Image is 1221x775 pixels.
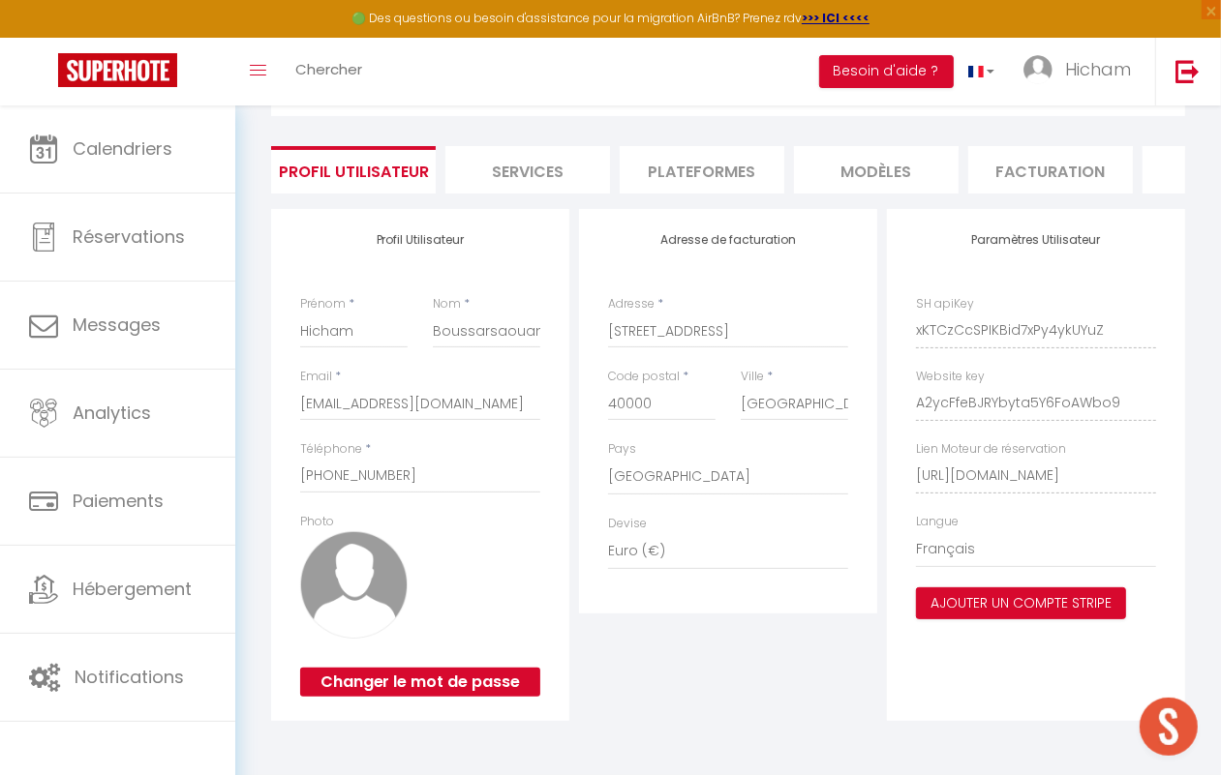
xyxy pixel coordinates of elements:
[300,440,362,459] label: Téléphone
[300,668,540,697] button: Changer le mot de passe
[608,368,680,386] label: Code postal
[271,146,436,194] li: Profil Utilisateur
[300,368,332,386] label: Email
[1009,38,1155,105] a: ... Hicham
[802,10,870,26] a: >>> ICI <<<<
[73,224,185,249] span: Réservations
[300,513,334,531] label: Photo
[73,136,172,161] span: Calendriers
[608,440,636,459] label: Pays
[300,295,346,313] label: Prénom
[1023,55,1053,84] img: ...
[916,513,959,531] label: Langue
[1175,59,1200,83] img: logout
[58,53,177,87] img: Super Booking
[300,233,540,247] h4: Profil Utilisateur
[73,577,192,601] span: Hébergement
[1140,698,1198,756] div: Ouvrir le chat
[916,368,985,386] label: Website key
[300,531,408,639] img: avatar.png
[620,146,784,194] li: Plateformes
[916,233,1156,247] h4: Paramètres Utilisateur
[608,515,647,533] label: Devise
[73,401,151,425] span: Analytics
[281,38,377,105] a: Chercher
[916,440,1066,459] label: Lien Moteur de réservation
[433,295,461,313] label: Nom
[73,313,161,337] span: Messages
[968,146,1133,194] li: Facturation
[1065,57,1131,81] span: Hicham
[916,295,974,313] label: SH apiKey
[819,55,954,88] button: Besoin d'aide ?
[75,665,184,689] span: Notifications
[608,233,848,247] h4: Adresse de facturation
[741,368,764,386] label: Ville
[295,59,362,79] span: Chercher
[608,295,655,313] label: Adresse
[445,146,610,194] li: Services
[73,489,164,513] span: Paiements
[916,587,1126,620] button: Ajouter un compte Stripe
[794,146,959,194] li: MODÈLES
